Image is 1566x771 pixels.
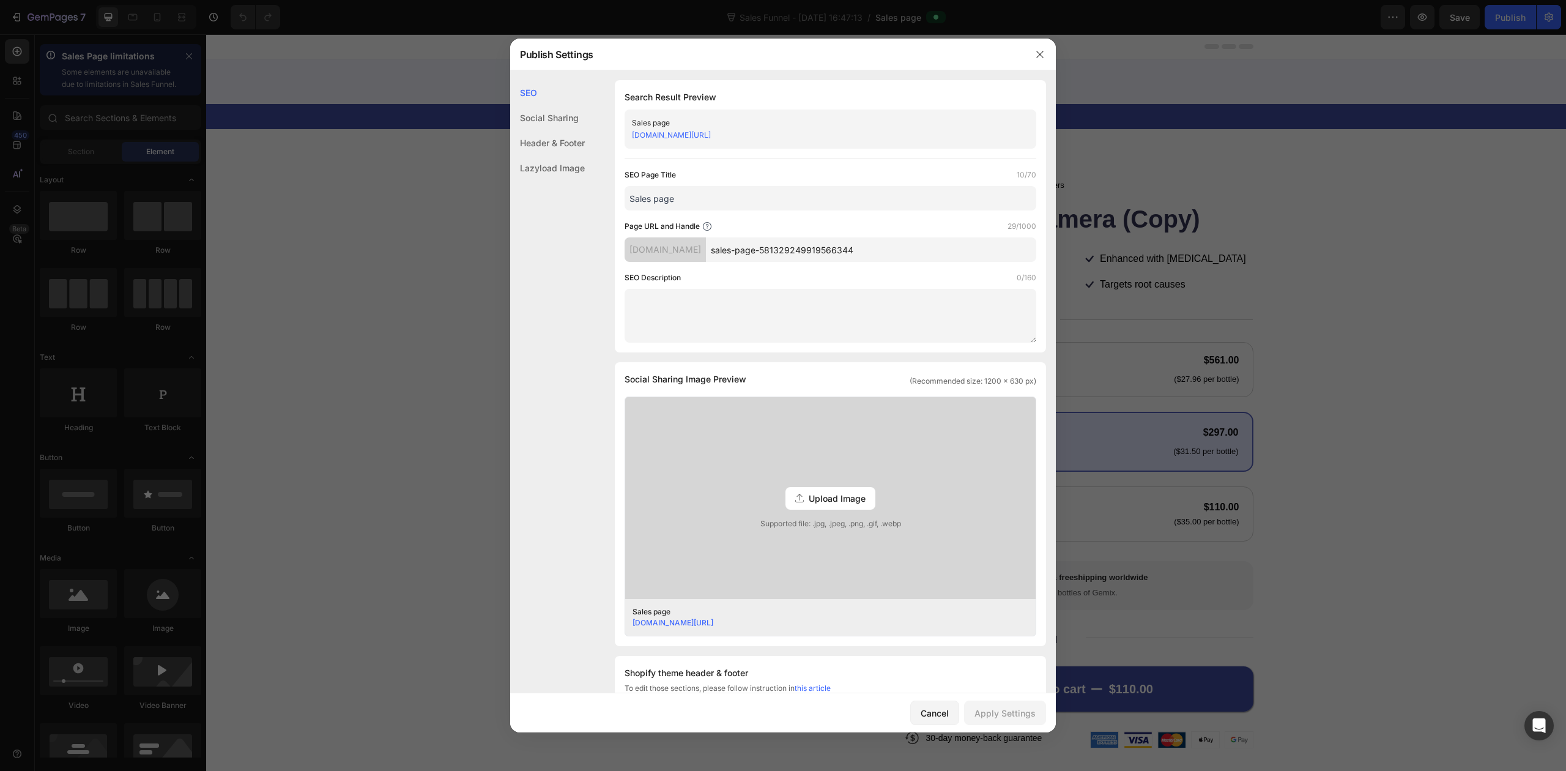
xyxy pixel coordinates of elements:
[625,372,746,387] span: Social Sharing Image Preview
[637,556,651,571] button: Carousel Next Arrow
[699,168,1047,202] h1: Sigma BF Camera (Copy)
[910,701,959,725] button: Cancel
[967,319,1034,334] div: $561.00
[686,41,1046,54] p: Limited time:30% OFF + FREESHIPPING
[624,39,634,50] div: 31
[714,390,840,411] p: 3-Month Treatment
[910,376,1036,387] span: (Recommended size: 1200 x 630 px)
[720,698,836,709] p: 30-day money-back guarantee
[625,683,1036,704] div: To edit those sections, please follow instruction in
[713,319,812,337] p: 6-Month Treatment
[964,701,1046,725] button: Apply Settings
[1008,220,1036,233] label: 29/1000
[894,218,1040,231] p: Enhanced with [MEDICAL_DATA]
[985,698,1013,713] img: gempages_432750572815254551-1aaba532-a221-4682-955d-9ddfeeef0a57.png
[713,464,818,482] p: 1-Month Experiment
[510,155,585,181] div: Lazyload Image
[709,537,738,566] img: gempages_432750572815254551-0d41f634-7d11-4d13-8663-83420929b25e.png
[921,707,949,720] div: Cancel
[625,220,700,233] label: Page URL and Handle
[952,698,979,713] img: gempages_432750572815254551-79972f48-667f-42d0-a858-9c748da57068.png
[625,90,1036,105] h1: Search Result Preview
[625,169,676,181] label: SEO Page Title
[625,666,1036,680] div: Shopify theme header & footer
[885,698,912,713] img: gempages_432750572815254551-a739e588-df2a-4412-b6b9-9fd0010151fa.png
[791,600,851,609] span: [DATE] - [DATE]
[918,698,946,713] img: gempages_432750572815254551-c4b8628c-4f06-40e9-915f-d730337df1e5.png
[718,244,837,257] p: Infused with herbal extracts
[967,412,1032,423] p: ($31.50 per bottle)
[744,554,942,564] p: when you purchase 3 or more bottles of Gemix.
[632,117,1009,129] div: Sales page
[633,606,1009,617] div: Sales page
[974,707,1036,720] div: Apply Settings
[510,130,585,155] div: Header & Footer
[656,50,666,56] p: SEC
[1017,169,1036,181] label: 10/70
[815,647,880,663] div: Add to cart
[795,683,831,693] a: this article
[706,237,1036,262] input: Handle
[1017,272,1036,284] label: 0/160
[700,279,833,292] p: Choose Your Treatment Plan
[714,371,764,387] p: Most Popular
[625,518,1036,529] span: Supported file: .jpg, .jpeg, .png, .gif, .webp
[510,105,585,130] div: Social Sharing
[759,145,858,157] p: 122,000+ Happy Customers
[592,50,603,56] p: HRS
[713,339,812,351] p: (6 bottles)
[624,50,634,56] p: MIN
[714,413,840,425] p: (3 bottles)
[721,599,789,609] span: Expected delivery
[510,39,1024,70] div: Publish Settings
[625,237,706,262] div: [DOMAIN_NAME]
[894,244,979,257] p: Targets root causes
[323,556,338,571] button: Carousel Back Arrow
[966,391,1033,406] div: $297.00
[625,186,1036,210] input: Title
[656,39,666,50] div: 42
[718,218,843,231] p: Powered by salmon cartilage
[510,80,585,105] div: SEO
[1,76,1359,89] p: 🎁 LIMITED TIME - HAIR DAY SALE 🎁
[1019,698,1047,713] img: gempages_432750572815254551-50576910-49f7-4ca6-9684-eab855df947e.png
[699,632,1047,677] button: Add to cart
[968,340,1033,351] p: ($27.96 per bottle)
[713,483,818,496] p: (1 bottle)
[1524,711,1554,740] div: Open Intercom Messenger
[809,492,866,505] span: Upload Image
[744,538,942,549] p: Get a free scalp massager & freeshipping worldwide
[902,646,948,664] div: $110.00
[632,130,711,140] a: [DOMAIN_NAME][URL]
[968,483,1033,493] p: ($35.00 per bottle)
[592,39,603,50] div: 20
[633,618,713,627] a: [DOMAIN_NAME][URL]
[625,272,681,284] label: SEO Description
[967,464,1034,482] div: $110.00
